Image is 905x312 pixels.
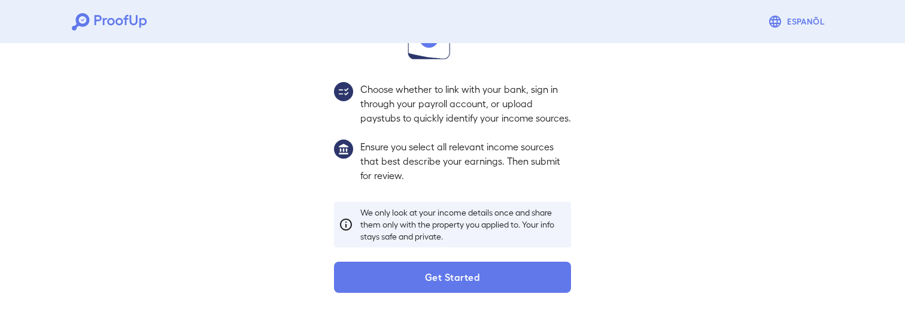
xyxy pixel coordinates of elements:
img: group2.svg [334,82,353,101]
button: Espanõl [763,10,833,34]
p: Ensure you select all relevant income sources that best describe your earnings. Then submit for r... [360,140,571,183]
p: We only look at your income details once and share them only with the property you applied to. Yo... [360,207,566,243]
button: Get Started [334,262,571,293]
img: group1.svg [334,140,353,159]
p: Choose whether to link with your bank, sign in through your payroll account, or upload paystubs t... [360,82,571,125]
